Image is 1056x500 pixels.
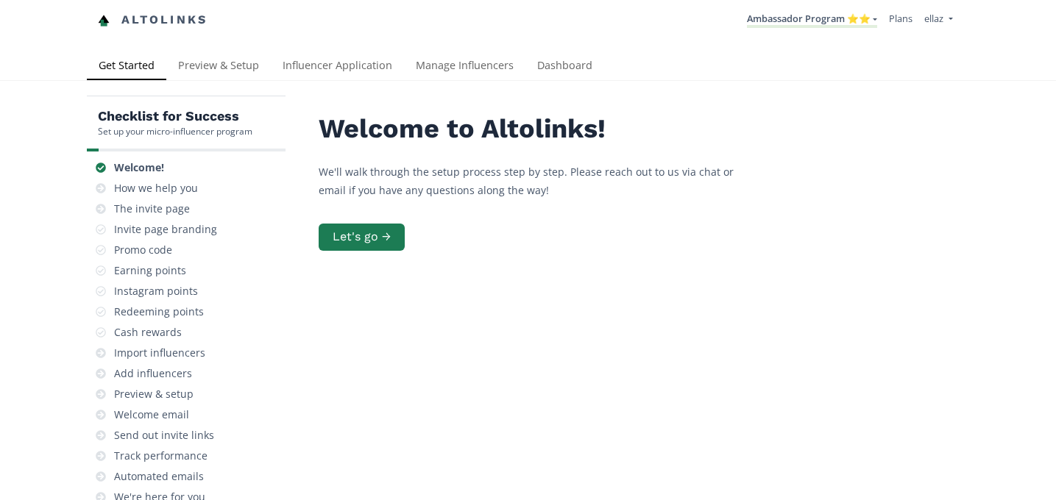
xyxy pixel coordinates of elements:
a: Preview & Setup [166,52,271,82]
div: Welcome email [114,407,189,422]
a: Altolinks [98,8,208,32]
a: ellaz [924,12,952,29]
a: Ambassador Program ⭐️⭐️ [747,12,877,28]
p: We'll walk through the setup process step by step. Please reach out to us via chat or email if yo... [319,162,760,199]
h5: Checklist for Success [98,107,252,125]
button: Let's go → [319,224,405,251]
a: Dashboard [525,52,604,82]
div: Invite page branding [114,222,217,237]
div: Set up your micro-influencer program [98,125,252,137]
h2: Welcome to Altolinks! [319,114,760,144]
a: Influencer Application [271,52,404,82]
div: Add influencers [114,366,192,381]
div: Earning points [114,263,186,278]
div: Track performance [114,449,208,463]
a: Get Started [87,52,166,82]
div: Preview & setup [114,387,194,401]
div: Redeeming points [114,304,204,319]
span: ellaz [924,12,943,25]
div: Send out invite links [114,428,214,443]
div: Instagram points [114,284,198,299]
div: Welcome! [114,160,164,175]
img: favicon-32x32.png [98,15,110,26]
div: The invite page [114,201,190,216]
a: Plans [889,12,913,25]
div: Cash rewards [114,325,182,340]
a: Manage Influencers [404,52,525,82]
div: Automated emails [114,469,204,484]
div: Import influencers [114,346,205,360]
div: How we help you [114,181,198,196]
div: Promo code [114,243,172,257]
